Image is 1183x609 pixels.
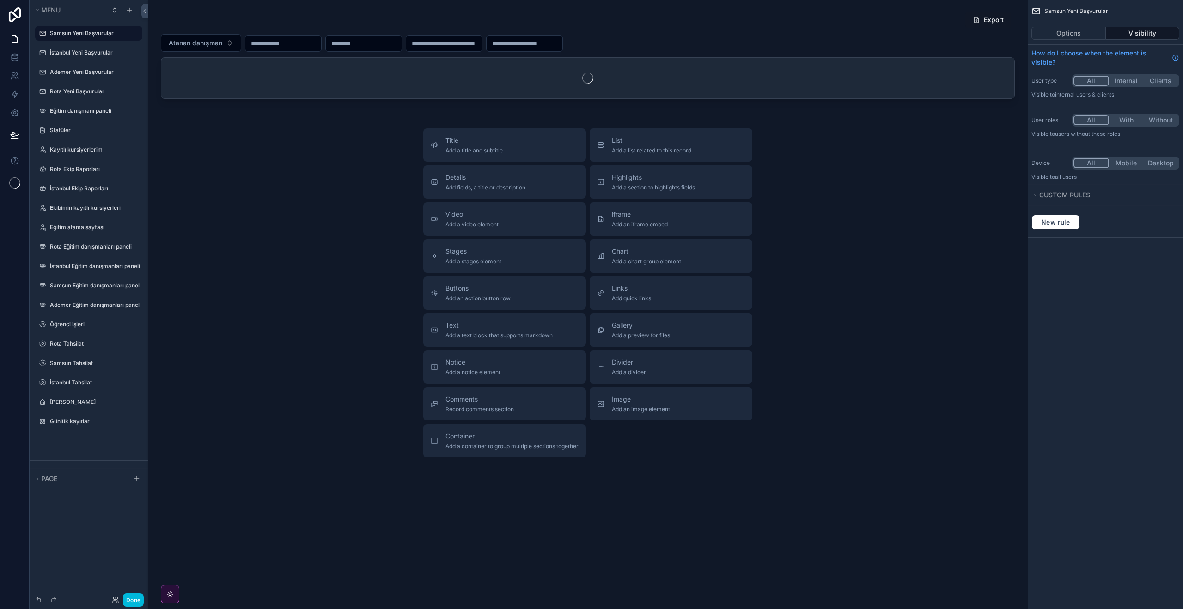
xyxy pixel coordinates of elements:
button: All [1073,115,1109,125]
button: Internal [1109,76,1144,86]
button: VideoAdd a video element [423,202,586,236]
span: Page [41,475,57,482]
span: Add a list related to this record [612,147,691,154]
button: Hidden pages [33,466,139,479]
label: Öğrenci işleri [50,321,137,328]
span: How do I choose when the element is visible? [1031,49,1168,67]
button: ChartAdd a chart group element [590,239,752,273]
span: Add a divider [612,369,646,376]
label: User type [1031,77,1068,85]
button: New rule [1031,215,1080,230]
span: Text [445,321,553,330]
button: iframeAdd an iframe embed [590,202,752,236]
span: Notice [445,358,500,367]
label: İstanbul Tahsilat [50,379,137,386]
button: With [1109,115,1144,125]
button: DetailsAdd fields, a title or description [423,165,586,199]
button: LinksAdd quick links [590,276,752,310]
span: Add a container to group multiple sections together [445,443,579,450]
p: Visible to [1031,130,1179,138]
button: Visibility [1106,27,1180,40]
label: Ekibimin kayıtlı kursiyerleri [50,204,137,212]
button: StagesAdd a stages element [423,239,586,273]
span: Details [445,173,525,182]
span: Record comments section [445,406,514,413]
span: Add an iframe embed [612,221,668,228]
button: Custom rules [1031,189,1174,201]
span: all users [1055,173,1077,180]
button: Mobile [1109,158,1144,168]
span: Buttons [445,284,511,293]
span: Chart [612,247,681,256]
label: Samsun Eğitim danışmanları paneli [50,282,140,289]
button: TitleAdd a title and subtitle [423,128,586,162]
span: Container [445,432,579,441]
button: All [1073,76,1109,86]
p: Visible to [1031,173,1179,181]
span: Stages [445,247,501,256]
span: Add an image element [612,406,670,413]
a: Eğitim danışmanı paneli [50,107,137,115]
span: Menu [41,6,61,14]
button: NoticeAdd a notice element [423,350,586,384]
p: Visible to [1031,91,1179,98]
span: Internal users & clients [1055,91,1114,98]
label: Rota Eğitim danışmanları paneli [50,243,137,250]
button: Without [1143,115,1178,125]
label: [PERSON_NAME] [50,398,137,406]
span: Samsun Yeni Başvurular [1044,7,1108,15]
span: Image [612,395,670,404]
button: Options [1031,27,1106,40]
label: Kayıtlı kursiyerlerim [50,146,137,153]
span: Add a text block that supports markdown [445,332,553,339]
label: İstanbul Yeni Başvurular [50,49,137,56]
button: ImageAdd an image element [590,387,752,420]
button: Desktop [1143,158,1178,168]
span: Comments [445,395,514,404]
button: CommentsRecord comments section [423,387,586,420]
label: Samsun Tahsilat [50,359,137,367]
span: List [612,136,691,145]
button: DividerAdd a divider [590,350,752,384]
span: Custom rules [1039,191,1090,199]
span: Add a section to highlights fields [612,184,695,191]
label: Günlük kayıtlar [50,418,137,425]
label: Eğitim atama sayfası [50,224,137,231]
label: Device [1031,159,1068,167]
span: Add an action button row [445,295,511,302]
label: Samsun Yeni Başvurular [50,30,137,37]
label: User roles [1031,116,1068,124]
button: All [1073,158,1109,168]
button: HighlightsAdd a section to highlights fields [590,165,752,199]
span: Video [445,210,499,219]
button: ButtonsAdd an action button row [423,276,586,310]
button: Page [33,472,128,485]
label: Ademer Eğitim danışmanları paneli [50,301,140,309]
span: Links [612,284,651,293]
span: Add a title and subtitle [445,147,503,154]
span: Users without these roles [1055,130,1120,137]
label: Rota Tahsilat [50,340,137,347]
button: GalleryAdd a preview for files [590,313,752,347]
a: İstanbul Ekip Raporları [50,185,137,192]
button: Menu [33,4,105,17]
a: Ademer Yeni Başvurular [50,68,137,76]
span: Highlights [612,173,695,182]
button: TextAdd a text block that supports markdown [423,313,586,347]
span: iframe [612,210,668,219]
label: İstanbul Eğitim danışmanları paneli [50,262,140,270]
label: Rota Ekip Raporları [50,165,137,173]
label: Statüler [50,127,137,134]
span: Add a notice element [445,369,500,376]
